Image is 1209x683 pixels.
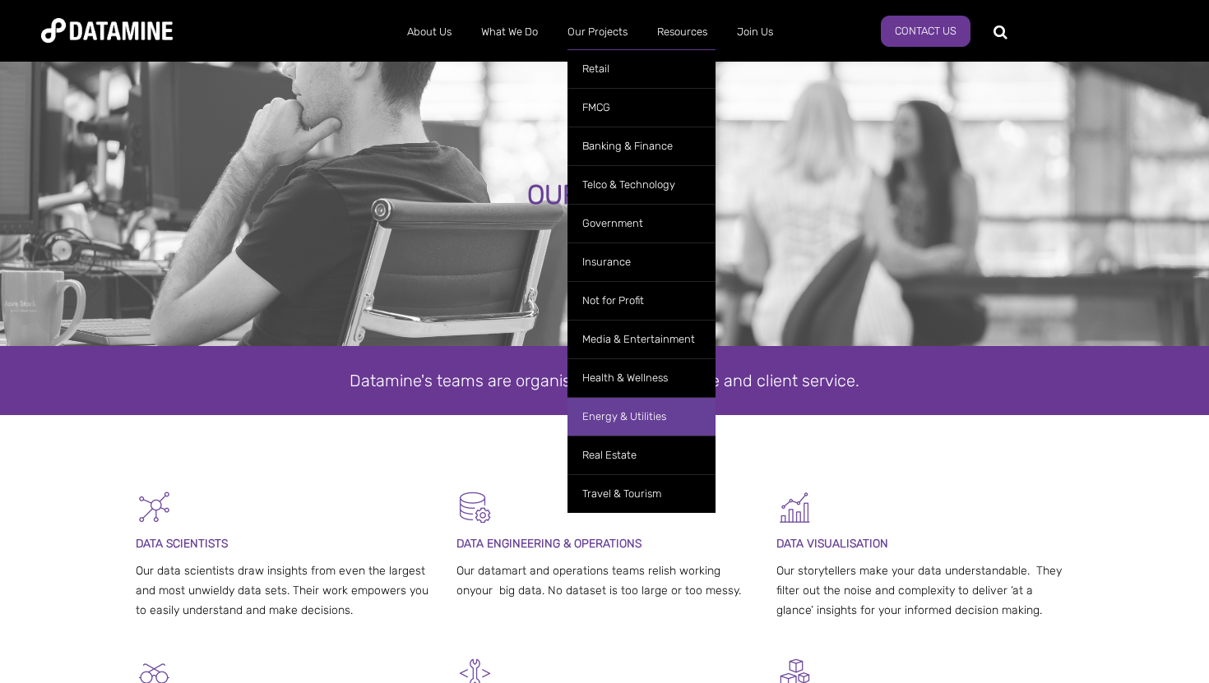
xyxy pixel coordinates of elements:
[776,489,813,526] img: Graph 5
[642,11,722,53] a: Resources
[567,49,716,88] a: Retail
[553,11,642,53] a: Our Projects
[567,204,716,242] a: Government
[567,281,716,320] a: Not for Profit
[466,11,553,53] a: What We Do
[722,11,788,53] a: Join Us
[136,537,228,551] span: DATA SCIENTISTS
[567,165,716,204] a: Telco & Technology
[350,371,859,390] span: Datamine's teams are organised around expertise and client service.
[776,537,888,551] span: DATA VISUALISATION
[136,561,433,620] p: Our data scientists draw insights from even the largest and most unwieldy data sets. Their work e...
[881,16,970,47] a: Contact Us
[136,489,173,526] img: Graph - Network
[567,127,716,165] a: Banking & Finance
[392,11,466,53] a: About Us
[456,537,642,551] span: DATA ENGINEERING & OPERATIONS
[142,181,1068,210] div: OUR PEOPLE
[567,88,716,127] a: FMCG
[456,561,753,601] p: Our datamart and operations teams relish working onyour big data. No dataset is too large or too ...
[567,436,716,474] a: Real Estate
[776,561,1073,620] p: Our storytellers make your data understandable. They filter out the noise and complexity to deliv...
[41,18,173,43] img: Datamine
[567,397,716,436] a: Energy & Utilities
[567,320,716,358] a: Media & Entertainment
[567,242,716,281] a: Insurance
[567,358,716,397] a: Health & Wellness
[456,489,493,526] img: Datamart
[567,474,716,513] a: Travel & Tourism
